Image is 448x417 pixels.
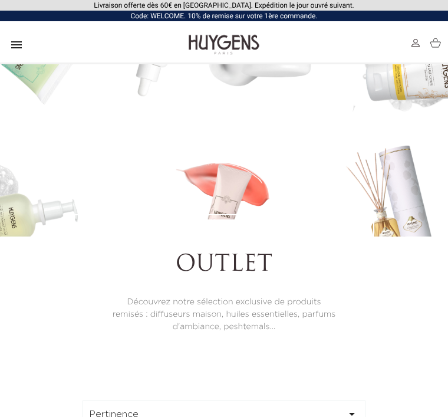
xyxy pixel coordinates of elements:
[9,38,24,52] i: 
[111,252,337,279] h1: OUTLET
[111,296,337,333] p: Découvrez notre sélection exclusive de produits remisés : diffuseurs maison, huiles essentielles,...
[189,34,259,56] img: Huygens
